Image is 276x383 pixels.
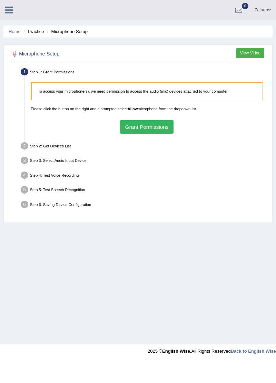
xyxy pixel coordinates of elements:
[236,48,264,58] button: View Video
[22,28,44,35] li: Practice
[31,106,263,112] p: Please click the button on the right and if prompted select microphone from the dropdown list
[18,141,270,153] div: Step 2: Get Devices List
[38,89,257,94] p: To access your microphone(s), we need permission to access the audio (mic) devices attached to yo...
[162,349,191,354] strong: English Wise.
[18,170,270,183] div: Step 4: Test Voice Recording
[120,120,174,134] button: Grant Permissions
[45,28,88,35] li: Microphone Setup
[10,50,169,59] h2: Microphone Setup
[9,29,21,34] a: Home
[18,66,270,79] div: Step 1: Grant Permissions
[128,107,138,111] b: Allow
[148,344,276,354] div: 2025 © All Rights Reserved
[242,3,249,9] span: 0
[18,199,270,212] div: Step 6: Saving Device Configuration
[18,155,270,168] div: Step 3: Select Audio Input Device
[18,184,270,197] div: Step 5: Test Speech Recognition
[231,349,276,354] a: Back to English Wise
